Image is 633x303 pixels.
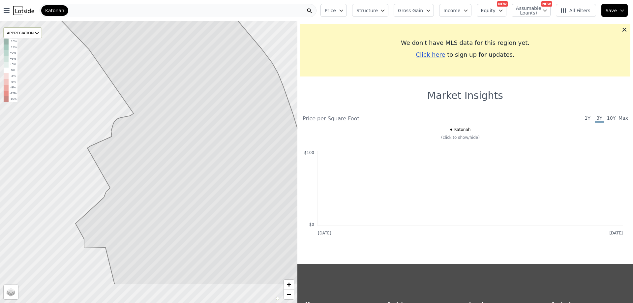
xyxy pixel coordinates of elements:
[454,127,471,132] span: Katonah
[516,6,537,15] span: Assumable Loan(s)
[320,4,347,17] button: Price
[325,7,336,14] span: Price
[305,50,625,59] div: to sign up for updates.
[9,85,17,91] td: -9%
[609,231,623,235] text: [DATE]
[9,68,17,74] td: 0%
[9,79,17,85] td: -6%
[284,289,294,299] a: Zoom out
[9,56,17,62] td: +6%
[303,115,465,123] div: Price per Square Foot
[9,50,17,56] td: +9%
[352,4,388,17] button: Structure
[13,6,34,15] img: Lotside
[318,231,331,235] text: [DATE]
[477,4,506,17] button: Equity
[439,4,471,17] button: Income
[9,91,17,97] td: -12%
[601,4,628,17] button: Save
[9,39,17,45] td: +15%
[607,115,616,123] span: 10Y
[4,285,18,299] a: Layers
[287,290,291,298] span: −
[9,73,17,79] td: -3%
[356,7,377,14] span: Structure
[606,7,617,14] span: Save
[497,1,508,7] div: NEW
[481,7,496,14] span: Equity
[556,4,596,17] button: All Filters
[284,280,294,289] a: Zoom in
[9,96,17,102] td: -15%
[583,115,592,123] span: 1Y
[443,7,461,14] span: Income
[45,7,64,14] span: Katonah
[287,280,291,288] span: +
[304,150,314,155] text: $100
[394,4,434,17] button: Gross Gain
[512,4,551,17] button: Assumable Loan(s)
[595,115,604,123] span: 3Y
[3,27,42,38] div: APPRECIATION
[416,51,445,58] span: Click here
[618,115,628,123] span: Max
[305,38,625,47] div: We don't have MLS data for this region yet.
[9,62,17,68] td: +3%
[9,45,17,50] td: +12%
[560,7,590,14] span: All Filters
[398,7,423,14] span: Gross Gain
[309,222,314,227] text: $0
[427,90,503,102] h1: Market Insights
[298,135,623,140] div: (click to show/hide)
[541,1,552,7] div: NEW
